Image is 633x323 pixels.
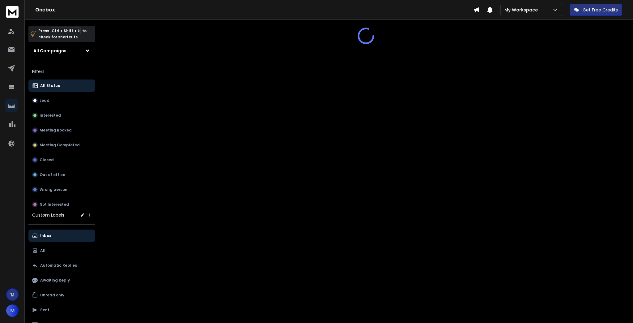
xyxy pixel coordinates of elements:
[40,263,77,268] p: Automatic Replies
[28,45,95,57] button: All Campaigns
[28,244,95,257] button: All
[40,157,54,162] p: Closed
[28,183,95,196] button: Wrong person
[504,7,540,13] p: My Workspace
[38,28,87,40] p: Press to check for shortcuts.
[40,143,80,148] p: Meeting Completed
[28,80,95,92] button: All Status
[28,139,95,151] button: Meeting Completed
[51,27,81,34] span: Ctrl + Shift + k
[40,308,49,312] p: Sent
[28,304,95,316] button: Sent
[33,48,66,54] h1: All Campaigns
[6,6,19,18] img: logo
[28,109,95,122] button: Interested
[28,289,95,301] button: Unread only
[28,124,95,136] button: Meeting Booked
[40,278,70,283] p: Awaiting Reply
[28,274,95,286] button: Awaiting Reply
[28,169,95,181] button: Out of office
[6,304,19,317] button: M
[28,230,95,242] button: Inbox
[28,259,95,272] button: Automatic Replies
[40,233,51,238] p: Inbox
[32,212,64,218] h3: Custom Labels
[40,187,67,192] p: Wrong person
[40,202,69,207] p: Not Interested
[40,113,61,118] p: Interested
[35,6,473,14] h1: Onebox
[40,98,49,103] p: Lead
[570,4,622,16] button: Get Free Credits
[28,198,95,211] button: Not Interested
[28,94,95,107] button: Lead
[40,248,45,253] p: All
[40,172,65,177] p: Out of office
[40,293,64,298] p: Unread only
[583,7,618,13] p: Get Free Credits
[28,67,95,76] h3: Filters
[28,154,95,166] button: Closed
[40,83,60,88] p: All Status
[40,128,72,133] p: Meeting Booked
